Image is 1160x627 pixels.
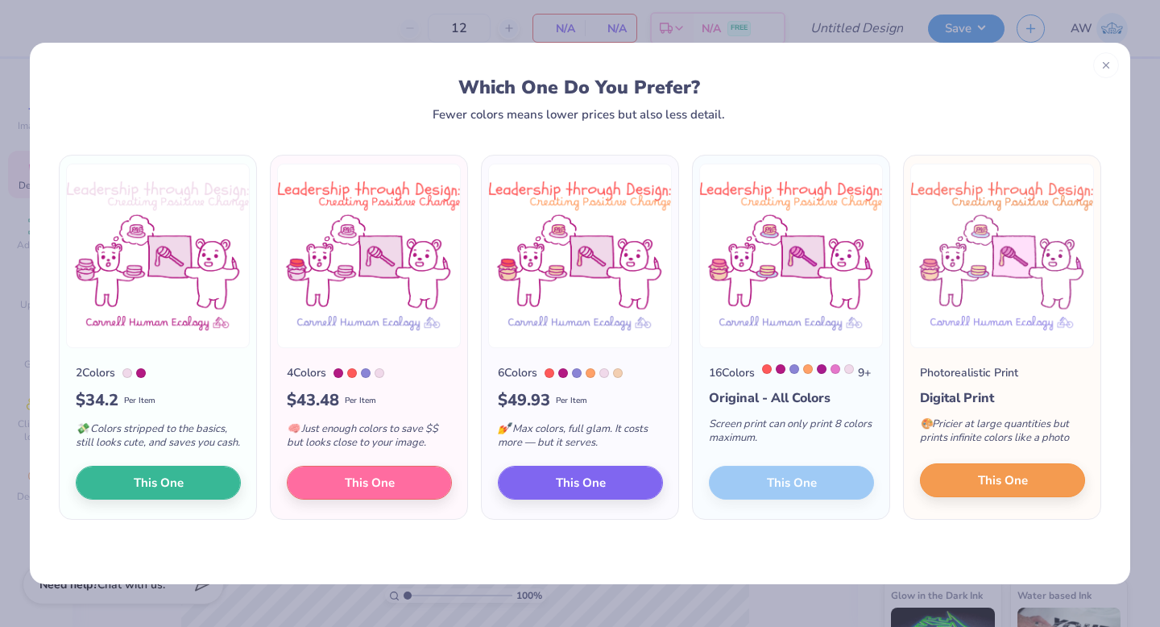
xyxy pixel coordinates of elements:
[76,421,89,436] span: 💸
[361,368,371,378] div: 2715 C
[831,364,840,374] div: 2375 C
[488,164,672,348] img: 6 color option
[844,364,854,374] div: 7436 C
[76,413,241,466] div: Colors stripped to the basics, still looks cute, and saves you cash.
[762,364,772,374] div: 178 C
[817,364,826,374] div: 248 C
[920,408,1085,461] div: Pricier at large quantities but prints infinite colors like a photo
[762,364,871,381] div: 9 +
[910,164,1094,348] img: Photorealistic preview
[978,471,1028,490] span: This One
[134,474,184,492] span: This One
[556,474,606,492] span: This One
[498,413,663,466] div: Max colors, full glam. It costs more — but it serves.
[920,388,1085,408] div: Digital Print
[709,388,874,408] div: Original - All Colors
[277,164,461,348] img: 4 color option
[558,368,568,378] div: 241 C
[122,368,132,378] div: 7436 C
[287,466,452,500] button: This One
[287,388,339,413] span: $ 43.48
[709,364,755,381] div: 16 Colors
[345,474,395,492] span: This One
[347,368,357,378] div: 178 C
[345,395,376,407] span: Per Item
[287,364,326,381] div: 4 Colors
[287,413,452,466] div: Just enough colors to save $$ but looks close to your image.
[333,368,343,378] div: 241 C
[74,77,1085,98] div: Which One Do You Prefer?
[498,364,537,381] div: 6 Colors
[545,368,554,378] div: 178 C
[699,164,883,348] img: 16 color option
[586,368,595,378] div: 1565 C
[375,368,384,378] div: 7436 C
[556,395,587,407] span: Per Item
[803,364,813,374] div: 1565 C
[498,388,550,413] span: $ 49.93
[613,368,623,378] div: 475 C
[76,466,241,500] button: This One
[572,368,582,378] div: 2715 C
[920,417,933,431] span: 🎨
[136,368,146,378] div: 241 C
[920,463,1085,497] button: This One
[498,466,663,500] button: This One
[709,408,874,461] div: Screen print can only print 8 colors maximum.
[920,364,1018,381] div: Photorealistic Print
[287,421,300,436] span: 🧠
[124,395,155,407] span: Per Item
[599,368,609,378] div: 7436 C
[776,364,785,374] div: 241 C
[498,421,511,436] span: 💅
[76,388,118,413] span: $ 34.2
[789,364,799,374] div: 2715 C
[433,108,725,121] div: Fewer colors means lower prices but also less detail.
[76,364,115,381] div: 2 Colors
[66,164,250,348] img: 2 color option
